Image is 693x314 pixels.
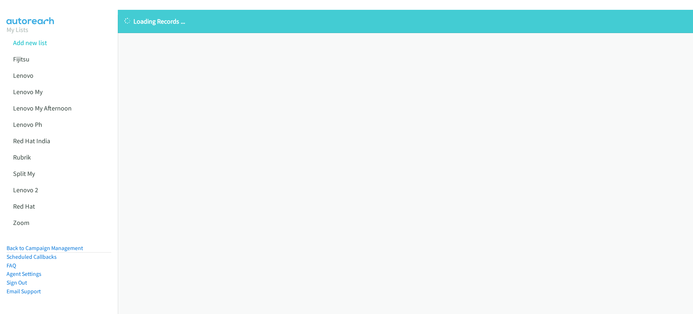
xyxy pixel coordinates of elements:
a: Lenovo My [13,88,43,96]
a: Agent Settings [7,270,41,277]
a: Sign Out [7,279,27,286]
a: Lenovo Ph [13,120,42,129]
a: My Lists [7,25,28,34]
a: Scheduled Callbacks [7,253,57,260]
a: Red Hat [13,202,35,210]
p: Loading Records ... [124,16,686,26]
a: Fijitsu [13,55,29,63]
a: Split My [13,169,35,178]
a: Lenovo My Afternoon [13,104,72,112]
a: FAQ [7,262,16,269]
a: Lenovo 2 [13,186,38,194]
a: Zoom [13,218,29,227]
a: Email Support [7,288,41,295]
a: Back to Campaign Management [7,245,83,251]
a: Lenovo [13,71,33,80]
a: Red Hat India [13,137,50,145]
a: Rubrik [13,153,31,161]
a: Add new list [13,39,47,47]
